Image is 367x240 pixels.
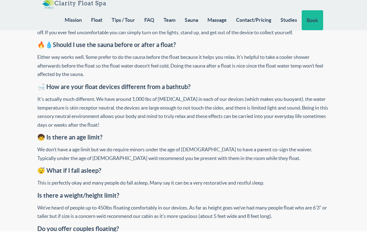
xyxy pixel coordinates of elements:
h4: 🧒 Is there an age limit? [37,142,330,149]
div: Either way works well. Some prefer to do the sauna before the float because it helps you relax. I... [37,61,330,87]
a: Team [159,19,180,38]
div: We’ve heard of people up to 450lbs floating comfortably in our devices. As far as height goes we’... [37,212,330,229]
a: Tips / Tour [107,19,140,38]
a: Sauna [180,19,203,38]
a: Contact/Pricing [231,19,276,38]
a: Massage [203,19,231,38]
h4: Is there a weight/height limit? [37,200,330,207]
a: Float [86,19,107,38]
div: It's actually much different. We have around 1,000 lbs of [MEDICAL_DATA] in each of our devices (... [37,103,330,138]
a: Mission [60,19,86,38]
div: We don’t have a age limit but we do require minors under the age of [DEMOGRAPHIC_DATA] to have a ... [37,154,330,171]
h4: 🔥💧Should I use the sauna before or after a float? [37,50,330,57]
a: FAQ [140,19,159,38]
h4: 😴 What if I fall asleep? [37,176,330,182]
a: Studies [276,19,302,38]
div: This is perfectly okay and many people do fall asleep. Many say it can be a very restorative and ... [37,187,330,196]
h4: 🛁 How are your float devices different from a bathtub? [37,92,330,99]
a: Book [302,19,323,39]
